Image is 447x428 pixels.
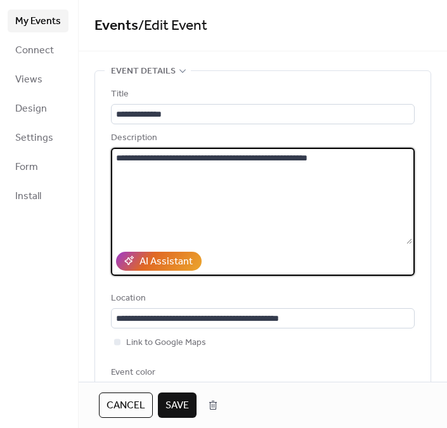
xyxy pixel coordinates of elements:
div: Location [111,291,412,306]
button: Cancel [99,392,153,418]
a: Views [8,68,68,91]
span: Design [15,101,47,117]
span: Form [15,160,38,175]
div: Description [111,131,412,146]
a: Settings [8,126,68,149]
a: My Events [8,10,68,32]
a: Events [94,12,138,40]
span: Settings [15,131,53,146]
button: AI Assistant [116,252,202,271]
a: Install [8,185,68,207]
span: Cancel [107,398,145,413]
span: Event details [111,64,176,79]
span: / Edit Event [138,12,207,40]
span: Install [15,189,41,204]
a: Form [8,155,68,178]
div: Title [111,87,412,102]
span: Views [15,72,42,88]
span: Save [165,398,189,413]
button: Save [158,392,197,418]
a: Connect [8,39,68,62]
a: Design [8,97,68,120]
span: Link to Google Maps [126,335,206,351]
div: AI Assistant [139,254,193,269]
span: Connect [15,43,54,58]
span: My Events [15,14,61,29]
div: Event color [111,365,212,380]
